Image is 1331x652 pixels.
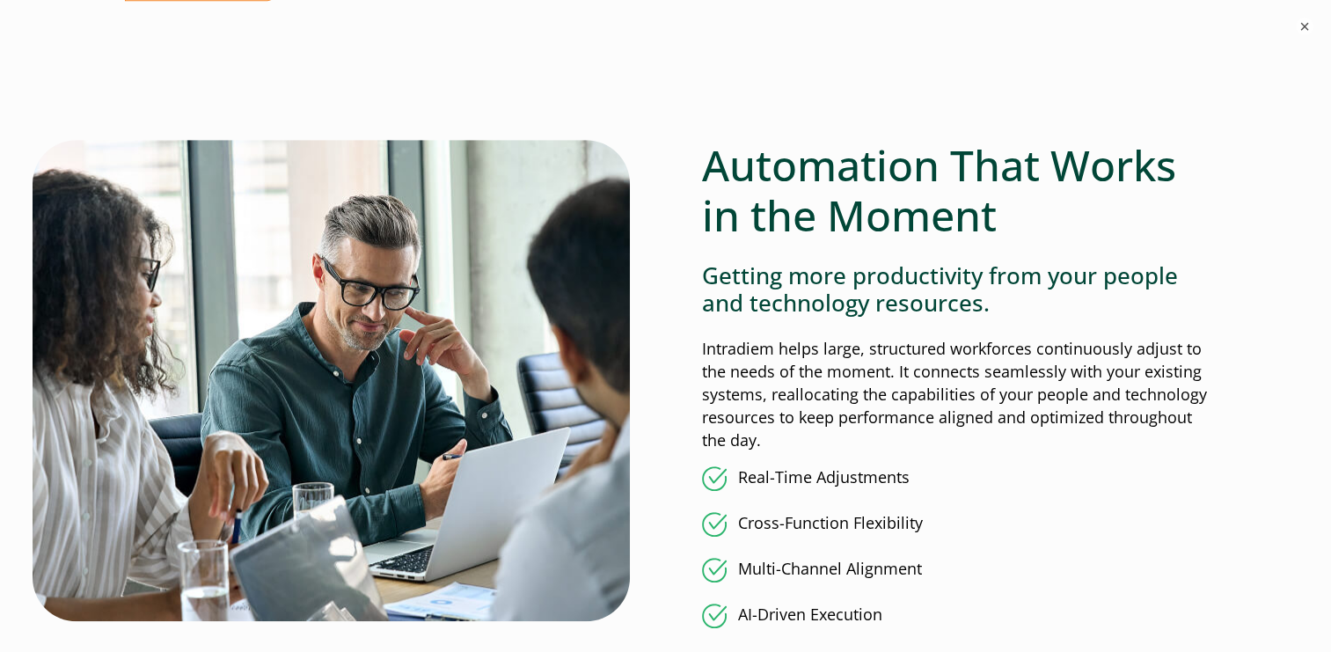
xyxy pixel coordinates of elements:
[702,466,1207,491] li: Real-Time Adjustments
[702,604,1207,628] li: AI-Driven Execution
[33,140,630,621] img: Under pressure
[702,558,1207,582] li: Multi-Channel Alignment
[702,512,1207,537] li: Cross-Function Flexibility
[1296,18,1313,35] button: ×
[702,338,1207,452] p: Intradiem helps large, structured workforces continuously adjust to the needs of the moment. It c...
[702,262,1207,317] h4: Getting more productivity from your people and technology resources.
[702,140,1207,241] h2: Automation That Works in the Moment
